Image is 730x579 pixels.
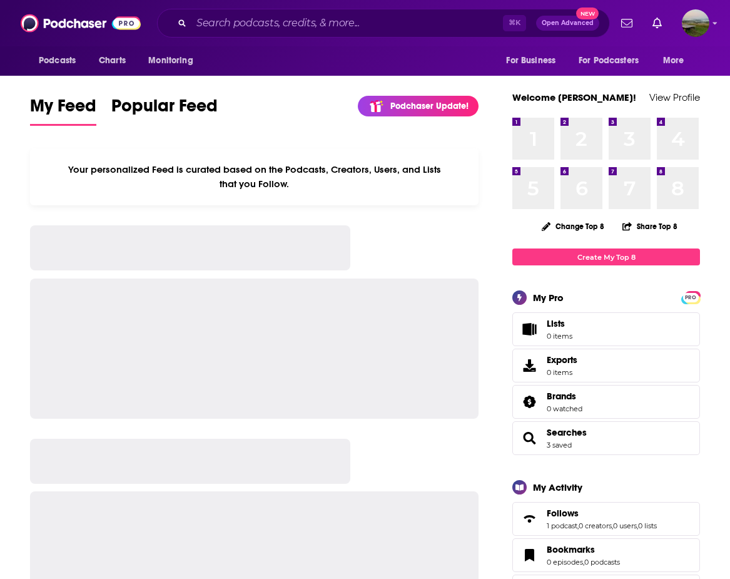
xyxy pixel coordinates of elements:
a: Bookmarks [547,544,620,555]
span: For Business [506,52,555,69]
span: Exports [547,354,577,366]
a: Brands [517,393,542,411]
span: Bookmarks [512,538,700,572]
span: My Feed [30,95,96,124]
span: Lists [517,320,542,338]
a: Welcome [PERSON_NAME]! [512,91,636,103]
span: More [663,52,684,69]
span: Open Advanced [542,20,594,26]
span: Exports [517,357,542,374]
a: Charts [91,49,133,73]
a: View Profile [649,91,700,103]
span: Charts [99,52,126,69]
a: Follows [547,508,657,519]
span: 0 items [547,368,577,377]
a: 0 episodes [547,558,583,566]
span: Follows [512,502,700,536]
a: 0 creators [579,521,612,530]
img: User Profile [682,9,709,37]
a: Show notifications dropdown [616,13,637,34]
span: Popular Feed [111,95,218,124]
span: Monitoring [148,52,193,69]
div: My Activity [533,481,582,493]
span: Logged in as hlrobbins [682,9,709,37]
button: Share Top 8 [622,214,678,238]
span: New [576,8,599,19]
a: Popular Feed [111,95,218,126]
span: , [612,521,613,530]
span: Lists [547,318,565,329]
p: Podchaser Update! [390,101,469,111]
button: open menu [570,49,657,73]
a: My Feed [30,95,96,126]
input: Search podcasts, credits, & more... [191,13,503,33]
button: Open AdvancedNew [536,16,599,31]
span: , [637,521,638,530]
a: 0 users [613,521,637,530]
span: Brands [512,385,700,419]
span: PRO [683,293,698,302]
span: Brands [547,391,576,402]
a: Create My Top 8 [512,249,700,265]
button: open menu [654,49,700,73]
a: Follows [517,510,542,528]
button: open menu [497,49,571,73]
span: , [577,521,579,530]
div: My Pro [533,292,564,304]
span: Bookmarks [547,544,595,555]
span: For Podcasters [579,52,639,69]
a: Bookmarks [517,546,542,564]
span: , [583,558,584,566]
span: Searches [512,421,700,455]
span: Lists [547,318,572,329]
a: Brands [547,391,582,402]
span: Follows [547,508,579,519]
a: Exports [512,349,700,382]
a: PRO [683,292,698,302]
div: Your personalized Feed is curated based on the Podcasts, Creators, Users, and Lists that you Follow. [30,148,479,205]
a: Show notifications dropdown [647,13,667,34]
a: 0 watched [547,404,582,413]
span: Podcasts [39,52,76,69]
span: 0 items [547,332,572,341]
a: Lists [512,312,700,346]
a: 1 podcast [547,521,577,530]
button: Show profile menu [682,9,709,37]
a: Searches [517,429,542,447]
a: Searches [547,427,587,438]
a: 0 lists [638,521,657,530]
button: open menu [30,49,92,73]
div: Search podcasts, credits, & more... [157,9,610,38]
button: Change Top 8 [534,218,612,234]
a: 3 saved [547,441,572,449]
span: ⌘ K [503,15,526,31]
button: open menu [139,49,209,73]
img: Podchaser - Follow, Share and Rate Podcasts [21,11,141,35]
a: 0 podcasts [584,558,620,566]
